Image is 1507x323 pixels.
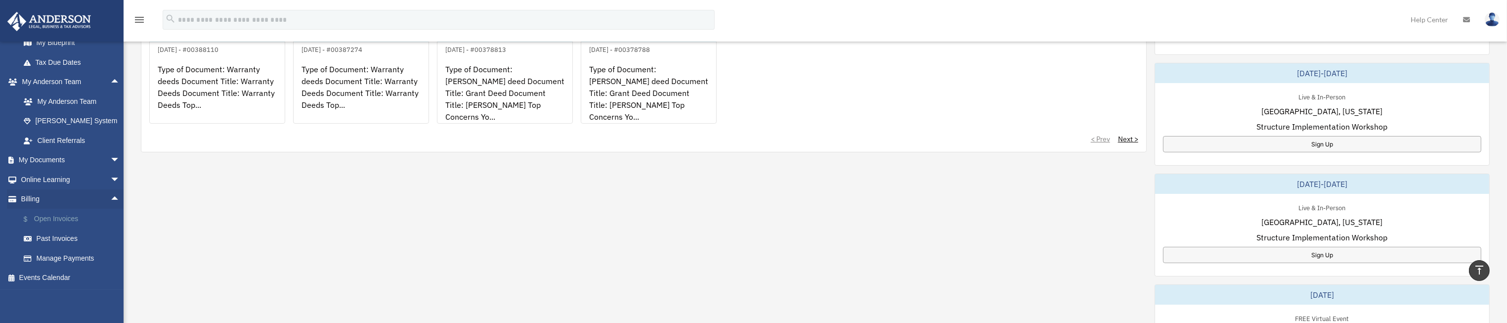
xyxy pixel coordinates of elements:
[7,170,135,189] a: Online Learningarrow_drop_down
[110,170,130,190] span: arrow_drop_down
[1155,63,1489,83] div: [DATE]-[DATE]
[133,17,145,26] a: menu
[1256,121,1387,133] span: Structure Implementation Workshop
[1256,231,1387,243] span: Structure Implementation Workshop
[133,14,145,26] i: menu
[1469,260,1490,281] a: vertical_align_top
[7,268,135,288] a: Events Calendar
[7,72,135,92] a: My Anderson Teamarrow_drop_up
[581,10,717,124] a: Platinum Document Review [DATE] 17:16[DATE] - #00378788Type of Document: [PERSON_NAME] deed Docum...
[150,55,285,133] div: Type of Document: Warranty deeds Document Title: Warranty Deeds Document Title: Warranty Deeds To...
[581,55,716,133] div: Type of Document: [PERSON_NAME] deed Document Title: Grant Deed Document Title: [PERSON_NAME] Top...
[581,44,658,54] div: [DATE] - #00378788
[14,33,135,53] a: My Blueprint
[165,13,176,24] i: search
[1291,91,1353,101] div: Live & In-Person
[14,111,135,131] a: [PERSON_NAME] System
[293,10,429,124] a: Platinum Document Review [DATE] 12:18[DATE] - #00387274Type of Document: Warranty deeds Document ...
[1473,264,1485,276] i: vertical_align_top
[437,55,572,133] div: Type of Document: [PERSON_NAME] deed Document Title: Grant Deed Document Title: [PERSON_NAME] Top...
[110,72,130,92] span: arrow_drop_up
[1155,174,1489,194] div: [DATE]-[DATE]
[1155,285,1489,305] div: [DATE]
[1291,202,1353,212] div: Live & In-Person
[7,150,135,170] a: My Documentsarrow_drop_down
[29,213,34,226] span: $
[1287,313,1357,323] div: FREE Virtual Event
[110,189,130,210] span: arrow_drop_up
[1485,12,1500,27] img: User Pic
[1261,105,1382,117] span: [GEOGRAPHIC_DATA], [US_STATE]
[1163,136,1481,152] a: Sign Up
[1261,216,1382,228] span: [GEOGRAPHIC_DATA], [US_STATE]
[14,92,135,111] a: My Anderson Team
[437,44,514,54] div: [DATE] - #00378813
[14,248,135,268] a: Manage Payments
[14,52,135,72] a: Tax Due Dates
[14,131,135,150] a: Client Referrals
[149,10,285,124] a: Platinum Document Review [DATE] 11:15[DATE] - #00388110Type of Document: Warranty deeds Document ...
[4,12,94,31] img: Anderson Advisors Platinum Portal
[7,189,135,209] a: Billingarrow_drop_up
[437,10,573,124] a: Platinum Document Review [DATE] 17:20[DATE] - #00378813Type of Document: [PERSON_NAME] deed Docum...
[294,55,429,133] div: Type of Document: Warranty deeds Document Title: Warranty Deeds Document Title: Warranty Deeds To...
[1163,247,1481,263] a: Sign Up
[14,209,135,229] a: $Open Invoices
[110,150,130,171] span: arrow_drop_down
[150,44,226,54] div: [DATE] - #00388110
[294,44,370,54] div: [DATE] - #00387274
[1118,134,1138,144] a: Next >
[14,229,135,249] a: Past Invoices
